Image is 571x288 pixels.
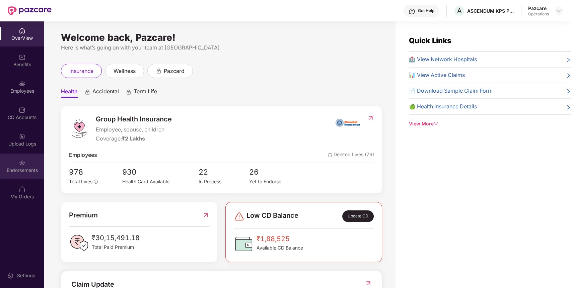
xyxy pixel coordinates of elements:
[409,120,571,127] div: View More
[409,102,477,111] span: 🍏 Health Insurance Details
[134,88,157,98] span: Term Life
[409,55,477,64] span: 🏥 View Network Hospitals
[257,234,303,244] span: ₹1,88,525
[409,8,415,15] img: svg+xml;base64,PHN2ZyBpZD0iSGVscC0zMngzMiIgeG1sbnM9Imh0dHA6Ly93d3cudzMub3JnLzIwMDAvc3ZnIiB3aWR0aD...
[418,8,434,13] div: Get Help
[122,178,199,185] div: Health Card Available
[234,211,244,222] img: svg+xml;base64,PHN2ZyBpZD0iRGFuZ2VyLTMyeDMyIiB4bWxucz0iaHR0cDovL3d3dy53My5vcmcvMjAwMC9zdmciIHdpZH...
[528,11,549,17] div: Operations
[19,160,25,166] img: svg+xml;base64,PHN2ZyBpZD0iRW5kb3JzZW1lbnRzIiB4bWxucz0iaHR0cDovL3d3dy53My5vcmcvMjAwMC9zdmciIHdpZH...
[19,80,25,87] img: svg+xml;base64,PHN2ZyBpZD0iRW1wbG95ZWVzIiB4bWxucz0iaHR0cDovL3d3dy53My5vcmcvMjAwMC9zdmciIHdpZHRoPS...
[69,166,107,178] span: 978
[92,88,119,98] span: Accidental
[335,114,360,131] img: insurerIcon
[566,72,571,79] span: right
[409,87,493,95] span: 📄 Download Sample Claim Form
[367,115,374,121] img: RedirectIcon
[342,210,374,222] div: Update CD
[457,7,462,15] span: A
[7,272,14,279] img: svg+xml;base64,PHN2ZyBpZD0iU2V0dGluZy0yMHgyMCIgeG1sbnM9Imh0dHA6Ly93d3cudzMub3JnLzIwMDAvc3ZnIiB3aW...
[257,244,303,252] span: Available CD Balance
[96,134,172,143] div: Coverage:
[69,67,93,75] span: insurance
[114,67,136,75] span: wellness
[69,118,89,138] img: logo
[69,179,92,184] span: Total Lives
[566,88,571,95] span: right
[409,36,451,45] span: Quick Links
[566,104,571,111] span: right
[249,178,300,185] div: Yet to Endorse
[69,233,89,253] img: PaidPremiumIcon
[467,8,514,14] div: ASCENDUM KPS PRIVATE LIMITED
[164,67,185,75] span: pazcard
[94,180,98,184] span: info-circle
[61,43,382,52] div: Here is what’s going on with your team at [GEOGRAPHIC_DATA]
[434,121,438,126] span: down
[234,234,254,254] img: CDBalanceIcon
[61,88,78,98] span: Health
[96,114,172,124] span: Group Health Insurance
[19,186,25,193] img: svg+xml;base64,PHN2ZyBpZD0iTXlfT3JkZXJzIiBkYXRhLW5hbWU9Ik15IE9yZGVycyIgeG1sbnM9Imh0dHA6Ly93d3cudz...
[556,8,562,13] img: svg+xml;base64,PHN2ZyBpZD0iRHJvcGRvd24tMzJ4MzIiIHhtbG5zPSJodHRwOi8vd3d3LnczLm9yZy8yMDAwL3N2ZyIgd2...
[8,6,52,15] img: New Pazcare Logo
[122,166,199,178] span: 930
[528,5,549,11] div: Pazcare
[19,107,25,113] img: svg+xml;base64,PHN2ZyBpZD0iQ0RfQWNjb3VudHMiIGRhdGEtbmFtZT0iQ0QgQWNjb3VudHMiIHhtbG5zPSJodHRwOi8vd3...
[69,151,97,159] span: Employees
[365,280,372,287] img: RedirectIcon
[328,151,374,159] span: Deleted Lives (79)
[198,178,249,185] div: In Process
[61,35,382,40] div: Welcome back, Pazcare!
[126,89,132,95] div: animation
[566,57,571,64] span: right
[69,210,98,220] span: Premium
[122,135,145,142] span: ₹2 Lakhs
[328,153,332,157] img: deleteIcon
[19,54,25,61] img: svg+xml;base64,PHN2ZyBpZD0iQmVuZWZpdHMiIHhtbG5zPSJodHRwOi8vd3d3LnczLm9yZy8yMDAwL3N2ZyIgd2lkdGg9Ij...
[19,27,25,34] img: svg+xml;base64,PHN2ZyBpZD0iSG9tZSIgeG1sbnM9Imh0dHA6Ly93d3cudzMub3JnLzIwMDAvc3ZnIiB3aWR0aD0iMjAiIG...
[84,89,90,95] div: animation
[246,210,298,222] span: Low CD Balance
[198,166,249,178] span: 22
[92,233,140,243] span: ₹30,15,491.18
[156,68,162,74] div: animation
[92,244,140,251] span: Total Paid Premium
[96,125,172,134] span: Employee, spouse, children
[202,210,209,220] img: RedirectIcon
[409,71,465,79] span: 📊 View Active Claims
[15,272,37,279] div: Settings
[249,166,300,178] span: 26
[19,133,25,140] img: svg+xml;base64,PHN2ZyBpZD0iVXBsb2FkX0xvZ3MiIGRhdGEtbmFtZT0iVXBsb2FkIExvZ3MiIHhtbG5zPSJodHRwOi8vd3...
